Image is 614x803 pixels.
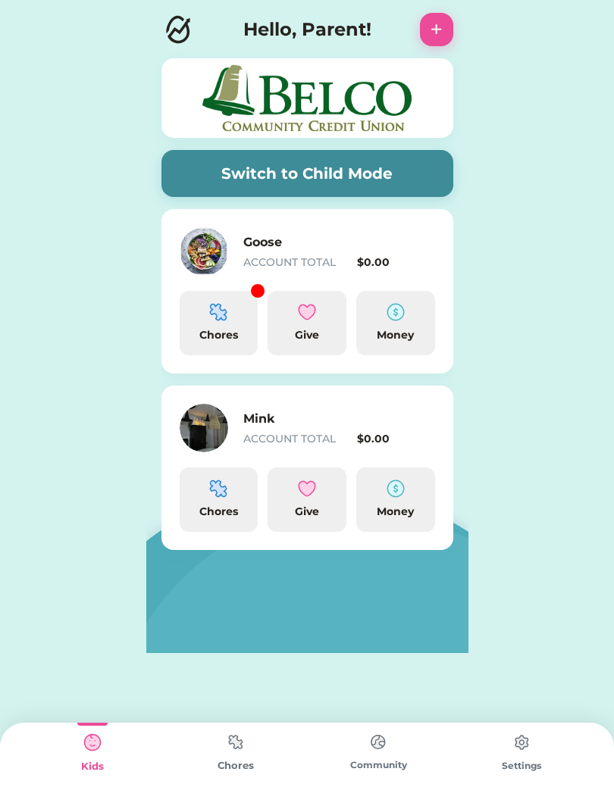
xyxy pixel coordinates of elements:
[21,759,164,774] div: Kids
[201,63,413,133] img: Belco_logo_357-5763.jpg
[77,727,108,758] img: type%3Dkids%2C%20state%3Dselected.svg
[186,504,252,520] div: Chores
[243,255,352,270] div: ACCOUNT TOTAL
[363,727,393,757] img: type%3Dchores%2C%20state%3Ddefault.svg
[450,759,594,773] div: Settings
[274,327,340,343] div: Give
[362,327,429,343] div: Money
[186,327,252,343] div: Chores
[243,410,395,428] h6: Mink
[161,150,453,197] button: Switch to Child Mode
[420,13,453,46] button: +
[161,13,195,46] img: Logo.svg
[387,480,405,498] img: money-cash-dollar-coin--accounting-billing-payment-cash-coin-currency-money-finance.svg
[180,227,228,276] img: https%3A%2F%2F1dfc823d71cc564f25c7cc035732a2d8.cdn.bubble.io%2Ff1711325477264x436487831580892700%...
[357,431,435,447] div: $0.00
[362,504,429,520] div: Money
[180,404,228,452] img: https%3A%2F%2F1dfc823d71cc564f25c7cc035732a2d8.cdn.bubble.io%2Ff1758664261957x815658369929557300%...
[243,431,352,447] div: ACCOUNT TOTAL
[164,758,308,773] div: Chores
[357,255,435,270] div: $0.00
[209,480,227,498] img: programming-module-puzzle-1--code-puzzle-module-programming-plugin-piece.svg
[221,727,251,757] img: type%3Dchores%2C%20state%3Ddefault.svg
[209,303,227,321] img: programming-module-puzzle-1--code-puzzle-module-programming-plugin-piece.svg
[307,758,450,772] div: Community
[243,233,395,252] h6: Goose
[387,303,405,321] img: money-cash-dollar-coin--accounting-billing-payment-cash-coin-currency-money-finance.svg
[243,16,371,43] h4: Hello, Parent!
[298,480,316,498] img: interface-favorite-heart--reward-social-rating-media-heart-it-like-favorite-love.svg
[274,504,340,520] div: Give
[298,303,316,321] img: interface-favorite-heart--reward-social-rating-media-heart-it-like-favorite-love.svg
[506,727,537,758] img: type%3Dchores%2C%20state%3Ddefault.svg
